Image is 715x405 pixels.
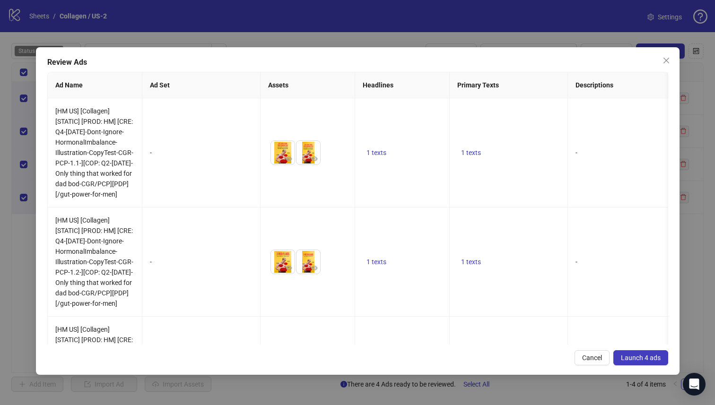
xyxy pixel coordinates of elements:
[261,72,355,98] th: Assets
[150,257,253,267] div: -
[296,141,320,164] img: Asset 2
[286,265,292,271] span: eye
[457,147,485,158] button: 1 texts
[366,258,386,266] span: 1 texts
[658,53,673,68] button: Close
[47,57,668,68] div: Review Ads
[575,149,577,156] span: -
[311,265,318,271] span: eye
[55,216,133,307] span: [HM US] [Collagen] [STATIC] [PROD: HM] [CRE: Q4-[DATE]-Dont-Ignore-HormonalImbalance-Illustration...
[461,149,481,156] span: 1 texts
[48,72,142,98] th: Ad Name
[620,354,660,362] span: Launch 4 ads
[568,72,686,98] th: Descriptions
[461,258,481,266] span: 1 texts
[613,350,668,365] button: Launch 4 ads
[142,72,261,98] th: Ad Set
[575,258,577,266] span: -
[309,153,320,164] button: Preview
[355,72,450,98] th: Headlines
[309,262,320,274] button: Preview
[457,256,485,267] button: 1 texts
[286,155,292,162] span: eye
[271,141,295,164] img: Asset 1
[311,155,318,162] span: eye
[582,354,602,362] span: Cancel
[366,149,386,156] span: 1 texts
[150,147,253,158] div: -
[55,107,133,198] span: [HM US] [Collagen] [STATIC] [PROD: HM] [CRE: Q4-[DATE]-Dont-Ignore-HormonalImbalance-Illustration...
[283,262,295,274] button: Preview
[283,153,295,164] button: Preview
[363,256,390,267] button: 1 texts
[450,72,568,98] th: Primary Texts
[574,350,609,365] button: Cancel
[271,250,295,274] img: Asset 1
[683,373,706,396] div: Open Intercom Messenger
[662,57,670,64] span: close
[363,147,390,158] button: 1 texts
[296,250,320,274] img: Asset 2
